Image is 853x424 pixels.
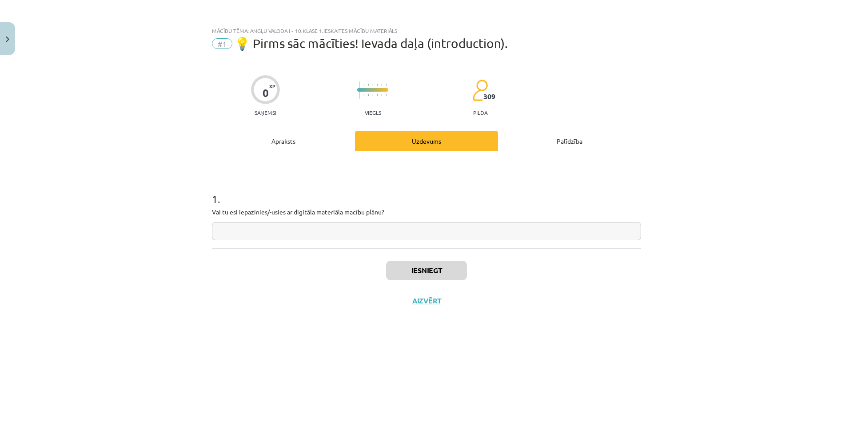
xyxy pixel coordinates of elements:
img: icon-short-line-57e1e144782c952c97e751825c79c345078a6d821885a25fce030b3d8c18986b.svg [381,84,382,86]
span: 309 [483,93,495,101]
h1: 1 . [212,177,641,205]
img: icon-short-line-57e1e144782c952c97e751825c79c345078a6d821885a25fce030b3d8c18986b.svg [386,84,387,86]
img: icon-short-line-57e1e144782c952c97e751825c79c345078a6d821885a25fce030b3d8c18986b.svg [368,84,369,86]
button: Iesniegt [386,261,467,280]
div: Uzdevums [355,131,498,151]
p: Saņemsi [251,109,280,116]
img: icon-short-line-57e1e144782c952c97e751825c79c345078a6d821885a25fce030b3d8c18986b.svg [372,84,373,86]
img: icon-short-line-57e1e144782c952c97e751825c79c345078a6d821885a25fce030b3d8c18986b.svg [386,94,387,96]
div: 0 [263,87,269,99]
img: icon-long-line-d9ea69661e0d244f92f715978eff75569469978d946b2353a9bb055b3ed8787d.svg [359,81,360,99]
div: Apraksts [212,131,355,151]
span: #1 [212,38,232,49]
span: 💡 Pirms sāc mācīties! Ievada daļa (introduction). [235,36,508,51]
img: icon-short-line-57e1e144782c952c97e751825c79c345078a6d821885a25fce030b3d8c18986b.svg [377,94,378,96]
img: icon-short-line-57e1e144782c952c97e751825c79c345078a6d821885a25fce030b3d8c18986b.svg [377,84,378,86]
p: Vai tu esi iepazinies/-usies ar digitāla materiāla macību plānu? [212,207,641,217]
img: icon-close-lesson-0947bae3869378f0d4975bcd49f059093ad1ed9edebbc8119c70593378902aed.svg [6,36,9,42]
img: students-c634bb4e5e11cddfef0936a35e636f08e4e9abd3cc4e673bd6f9a4125e45ecb1.svg [472,79,488,101]
img: icon-short-line-57e1e144782c952c97e751825c79c345078a6d821885a25fce030b3d8c18986b.svg [381,94,382,96]
img: icon-short-line-57e1e144782c952c97e751825c79c345078a6d821885a25fce030b3d8c18986b.svg [368,94,369,96]
div: Mācību tēma: Angļu valoda i - 10.klase 1.ieskaites mācību materiāls [212,28,641,34]
p: Viegls [365,109,381,116]
p: pilda [473,109,487,116]
img: icon-short-line-57e1e144782c952c97e751825c79c345078a6d821885a25fce030b3d8c18986b.svg [372,94,373,96]
div: Palīdzība [498,131,641,151]
button: Aizvērt [410,296,443,305]
span: XP [269,84,275,89]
